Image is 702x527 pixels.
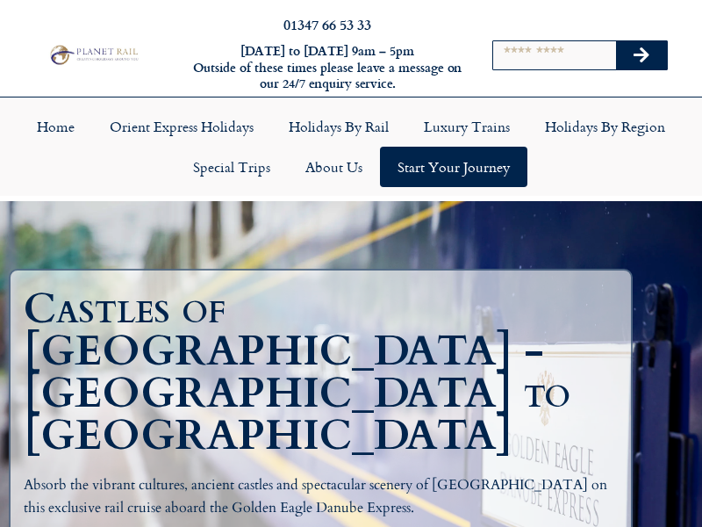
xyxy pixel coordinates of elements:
a: Luxury Trains [406,106,527,147]
a: Holidays by Rail [271,106,406,147]
a: 01347 66 53 33 [283,14,371,34]
a: Start your Journey [380,147,527,187]
a: About Us [288,147,380,187]
p: Absorb the vibrant cultures, ancient castles and spectacular scenery of [GEOGRAPHIC_DATA] on this... [24,474,618,519]
h1: Castles of [GEOGRAPHIC_DATA] - [GEOGRAPHIC_DATA] to [GEOGRAPHIC_DATA] [24,288,627,457]
a: Home [19,106,92,147]
h6: [DATE] to [DATE] 9am – 5pm Outside of these times please leave a message on our 24/7 enquiry serv... [191,43,463,92]
a: Orient Express Holidays [92,106,271,147]
a: Holidays by Region [527,106,683,147]
img: Planet Rail Train Holidays Logo [47,43,140,66]
nav: Menu [9,106,693,187]
a: Special Trips [175,147,288,187]
button: Search [616,41,667,69]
